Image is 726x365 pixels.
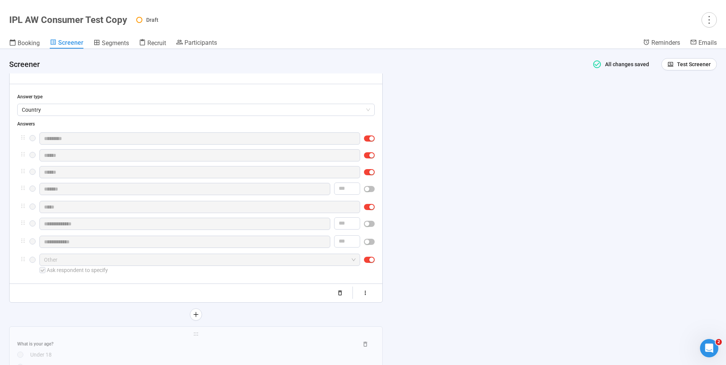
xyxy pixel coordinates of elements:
[18,39,40,47] span: Booking
[17,331,375,337] span: holder
[602,61,649,67] span: All changes saved
[9,23,383,303] div: holderQuestionAttach fileAnswer typeCountryAnswersholderholderholderholderholderholderholderholde...
[184,39,217,46] span: Participants
[139,39,166,49] a: Recruit
[9,59,582,70] h4: Screener
[700,339,718,357] iframe: Intercom live chat
[677,60,711,68] span: Test Screener
[20,135,26,140] span: holder
[17,254,375,274] div: holderOther Ask respondent to specify
[702,12,717,28] button: more
[17,132,375,145] div: holder
[17,121,375,128] div: Answers
[20,238,26,243] span: holder
[17,341,352,348] div: What is your age?
[20,168,26,174] span: holder
[22,104,370,116] span: Country
[20,256,26,262] span: holder
[17,93,375,101] div: Answer type
[704,15,714,25] span: more
[147,39,166,47] span: Recruit
[17,201,375,213] div: holder
[17,183,375,196] div: holder
[643,39,680,48] a: Reminders
[651,39,680,46] span: Reminders
[9,39,40,49] a: Booking
[39,267,108,273] label: Ask respondent to specify
[193,311,199,317] span: plus
[20,203,26,209] span: holder
[17,166,375,178] div: holder
[50,39,83,49] a: Screener
[93,39,129,49] a: Segments
[58,39,83,46] span: Screener
[661,58,717,70] button: Test Screener
[20,220,26,225] span: holder
[9,15,127,25] h1: IPL AW Consumer Test Copy
[17,236,375,249] div: holder
[17,149,375,161] div: holder
[102,39,129,47] span: Segments
[146,17,158,23] span: Draft
[17,218,375,231] div: holder
[690,39,717,48] a: Emails
[30,350,375,359] div: Under 18
[190,308,202,321] button: plus
[176,39,217,48] a: Participants
[20,185,26,191] span: holder
[698,39,717,46] span: Emails
[716,339,722,345] span: 2
[44,254,356,266] span: Other
[20,152,26,157] span: holder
